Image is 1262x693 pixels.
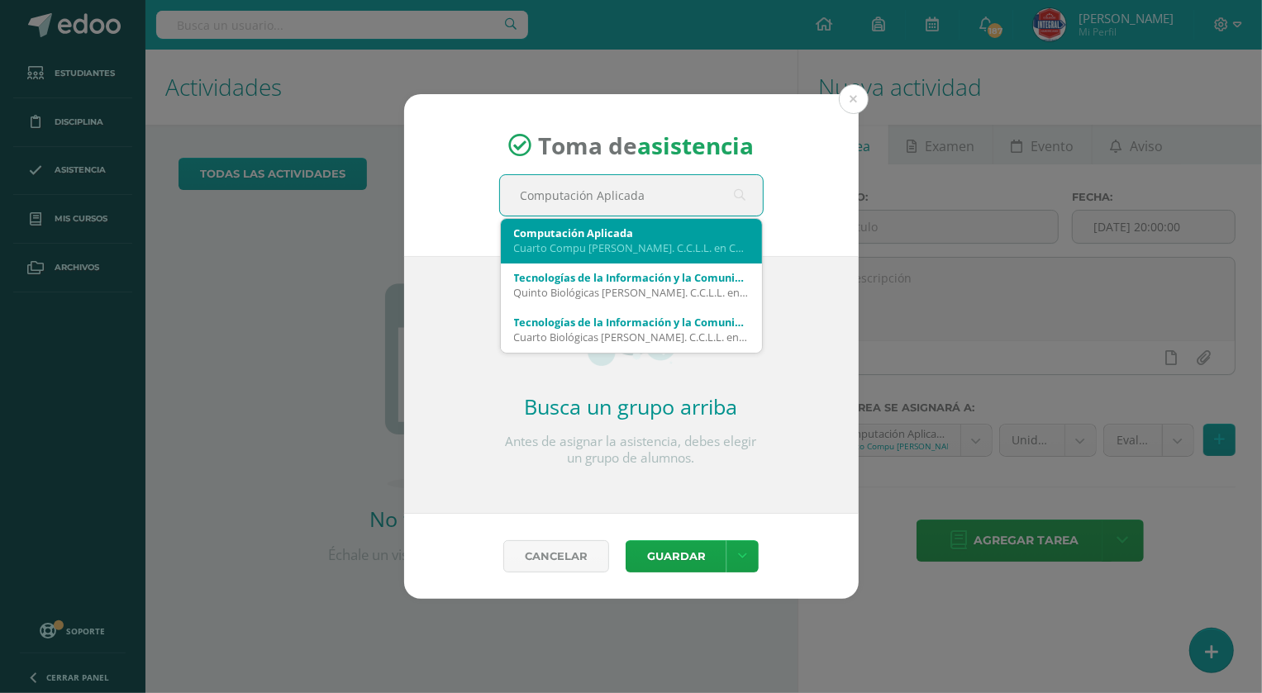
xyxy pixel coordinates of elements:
span: Toma de [538,130,754,161]
div: Quinto Biológicas [PERSON_NAME]. C.C.L.L. en Ciencias Biológicas 'B' [514,285,749,300]
button: Close (Esc) [839,84,869,114]
div: Cuarto Compu [PERSON_NAME]. C.C.L.L. en Computación 'A' [514,240,749,255]
button: Guardar [626,540,726,572]
input: Busca un grado o sección aquí... [500,175,763,216]
h2: Busca un grupo arriba [499,392,764,420]
div: Cuarto Biológicas [PERSON_NAME]. C.C.L.L. en Ciencias Biológicas 'B' [514,330,749,344]
div: Computación Aplicada [514,225,749,240]
strong: asistencia [637,130,754,161]
div: Tecnologías de la Información y la Comunicación I [514,315,749,330]
div: Tecnologías de la Información y la Comunicación II [514,270,749,285]
p: Antes de asignar la asistencia, debes elegir un grupo de alumnos. [499,434,764,467]
a: Cancelar [503,540,609,572]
